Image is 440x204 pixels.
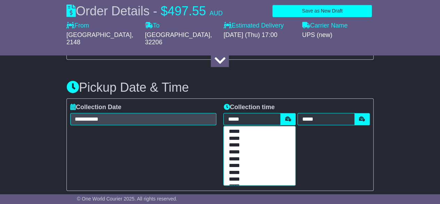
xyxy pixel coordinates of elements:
h3: Pickup Date & Time [66,81,374,95]
label: Estimated Delivery [223,22,295,30]
button: Save as New Draft [272,5,372,17]
span: 497.55 [168,4,206,18]
label: From [66,22,89,30]
span: $ [161,4,168,18]
label: Collection time [223,104,274,111]
div: UPS (new) [302,31,374,39]
span: © One World Courier 2025. All rights reserved. [77,196,177,202]
span: [GEOGRAPHIC_DATA] [145,31,210,38]
label: Collection Date [70,104,121,111]
span: [GEOGRAPHIC_DATA] [66,31,131,38]
span: , 2148 [66,31,133,46]
span: , 32206 [145,31,212,46]
div: Order Details - [66,3,223,18]
label: To [145,22,160,30]
div: [DATE] (Thu) 17:00 [223,31,295,39]
span: AUD [209,10,223,17]
label: Carrier Name [302,22,347,30]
